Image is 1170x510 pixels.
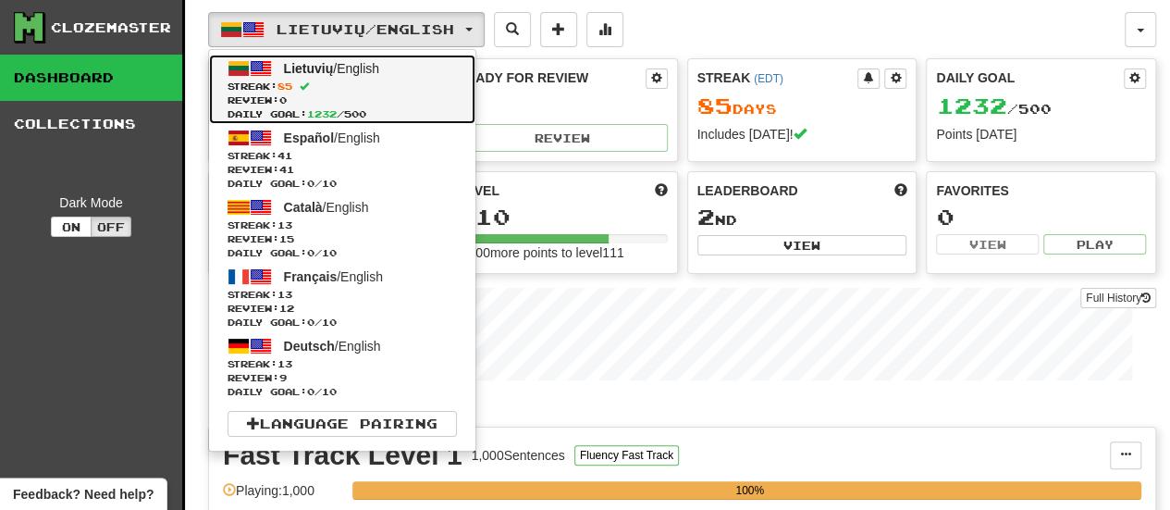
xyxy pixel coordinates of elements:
div: 110 [458,205,668,229]
span: Leaderboard [697,181,798,200]
span: Review: 41 [228,163,457,177]
span: This week in points, UTC [893,181,906,200]
span: 1232 [307,108,337,119]
span: Streak: [228,80,457,93]
div: 100% [358,481,1141,500]
a: Español/EnglishStreak:41 Review:41Daily Goal:0/10 [209,124,475,193]
span: 2 [697,204,715,230]
div: 0 [458,94,668,118]
span: Català [284,200,323,215]
div: 2,300 more points to level 111 [458,243,668,262]
span: / English [284,269,383,284]
div: 0 [936,205,1146,229]
a: Full History [1080,288,1156,308]
div: Daily Goal [936,68,1124,89]
span: Daily Goal: / 10 [228,177,457,191]
span: Français [284,269,338,284]
span: / English [284,200,369,215]
button: View [936,234,1039,255]
span: Streak: [228,357,457,371]
span: / English [284,61,379,76]
span: 1232 [936,93,1006,118]
span: Daily Goal: / 10 [228,385,457,399]
span: Streak: [228,149,457,163]
span: Open feedback widget [13,485,154,504]
a: Français/EnglishStreak:13 Review:12Daily Goal:0/10 [209,263,475,332]
span: 13 [277,358,292,369]
span: Score more points to level up [655,181,668,200]
span: Review: 0 [228,93,457,107]
span: 13 [277,289,292,300]
div: Day s [697,94,907,118]
a: Deutsch/EnglishStreak:13 Review:9Daily Goal:0/10 [209,332,475,402]
span: 13 [277,219,292,230]
button: Search sentences [494,12,531,47]
span: Daily Goal: / 500 [228,107,457,121]
span: / 500 [936,101,1051,117]
span: Deutsch [284,339,335,354]
div: Ready for Review [458,68,646,87]
button: View [697,235,907,255]
div: Favorites [936,181,1146,200]
div: Clozemaster [51,19,171,37]
button: On [51,217,92,237]
a: Lietuvių/EnglishStreak:85 Review:0Daily Goal:1232/500 [209,55,475,124]
span: Lietuvių / English [277,21,454,37]
span: Daily Goal: / 10 [228,246,457,260]
a: (EDT) [754,72,783,85]
span: 0 [307,178,314,189]
button: Fluency Fast Track [574,445,679,466]
span: Daily Goal: / 10 [228,316,457,330]
span: Español [284,131,334,145]
div: Dark Mode [14,193,168,212]
span: Lietuvių [284,61,334,76]
span: / English [284,131,380,145]
button: Lietuvių/English [208,12,485,47]
button: More stats [586,12,623,47]
span: Review: 9 [228,371,457,385]
div: 1,000 Sentences [472,446,565,465]
button: Off [91,217,131,237]
a: Català/EnglishStreak:13 Review:15Daily Goal:0/10 [209,193,475,263]
div: Streak [697,68,858,87]
button: Review [458,124,668,152]
span: / English [284,339,381,354]
span: 0 [307,386,314,397]
span: Review: 12 [228,302,457,316]
button: Add sentence to collection [540,12,577,47]
div: Fast Track Level 1 [223,442,462,469]
button: Play [1043,234,1146,255]
span: Level [458,181,499,200]
span: Streak: [228,218,457,232]
span: 41 [277,150,292,161]
span: 0 [307,247,314,258]
span: 0 [307,317,314,328]
a: Language Pairing [228,411,457,437]
div: nd [697,205,907,230]
div: Points [DATE] [936,125,1146,143]
span: 85 [697,93,733,118]
div: Includes [DATE]! [697,125,907,143]
span: Streak: [228,288,457,302]
span: 85 [277,81,292,92]
p: In Progress [208,399,1156,417]
span: Review: 15 [228,232,457,246]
